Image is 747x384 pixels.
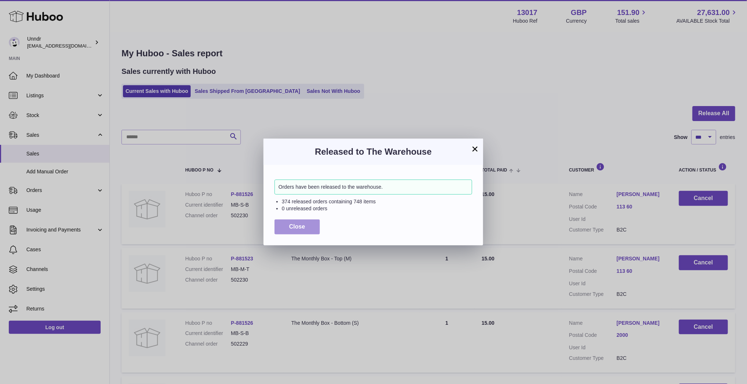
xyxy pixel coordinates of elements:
[471,144,479,153] button: ×
[274,219,320,234] button: Close
[282,205,472,212] li: 0 unreleased orders
[274,146,472,158] h3: Released to The Warehouse
[282,198,472,205] li: 374 released orders containing 748 items
[289,223,305,230] span: Close
[274,180,472,195] div: Orders have been released to the warehouse.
